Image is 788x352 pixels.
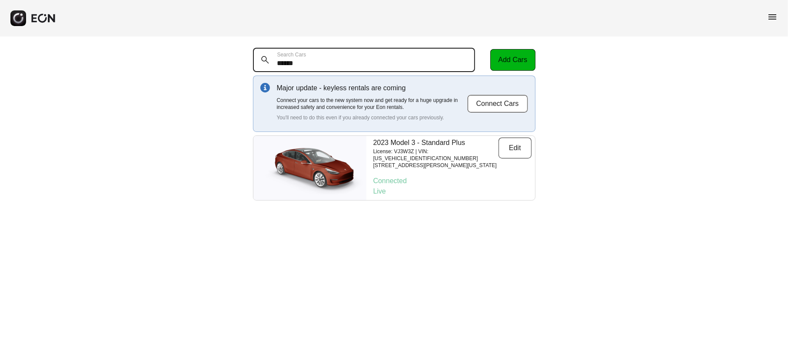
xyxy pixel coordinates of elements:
p: Major update - keyless rentals are coming [277,83,467,93]
p: [STREET_ADDRESS][PERSON_NAME][US_STATE] [373,162,499,169]
p: Connect your cars to the new system now and get ready for a huge upgrade in increased safety and ... [277,97,467,111]
p: You'll need to do this even if you already connected your cars previously. [277,114,467,121]
p: Connected [373,176,532,186]
span: menu [767,12,778,22]
p: Live [373,186,532,197]
img: car [253,140,366,196]
img: info [260,83,270,92]
button: Connect Cars [467,95,528,113]
button: Add Cars [490,49,535,71]
button: Edit [499,138,532,158]
p: License: VJ3W3Z | VIN: [US_VEHICLE_IDENTIFICATION_NUMBER] [373,148,499,162]
label: Search Cars [277,51,306,58]
p: 2023 Model 3 - Standard Plus [373,138,499,148]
